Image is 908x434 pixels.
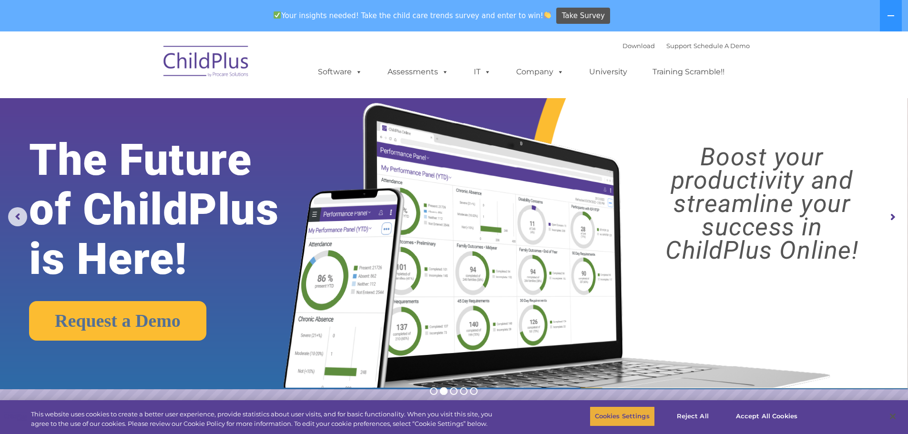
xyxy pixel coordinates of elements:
[731,406,803,426] button: Accept All Cookies
[308,62,372,81] a: Software
[464,62,500,81] a: IT
[622,42,655,50] a: Download
[133,63,162,70] span: Last name
[580,62,637,81] a: University
[694,42,750,50] a: Schedule A Demo
[378,62,458,81] a: Assessments
[562,8,605,24] span: Take Survey
[159,39,254,87] img: ChildPlus by Procare Solutions
[29,135,319,284] rs-layer: The Future of ChildPlus is Here!
[556,8,610,24] a: Take Survey
[274,11,281,19] img: ✅
[627,145,897,262] rs-layer: Boost your productivity and streamline your success in ChildPlus Online!
[590,406,655,426] button: Cookies Settings
[622,42,750,50] font: |
[507,62,573,81] a: Company
[133,102,173,109] span: Phone number
[544,11,551,19] img: 👏
[666,42,692,50] a: Support
[31,410,500,428] div: This website uses cookies to create a better user experience, provide statistics about user visit...
[882,406,903,427] button: Close
[663,406,723,426] button: Reject All
[270,6,555,25] span: Your insights needed! Take the child care trends survey and enter to win!
[643,62,734,81] a: Training Scramble!!
[29,301,206,341] a: Request a Demo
